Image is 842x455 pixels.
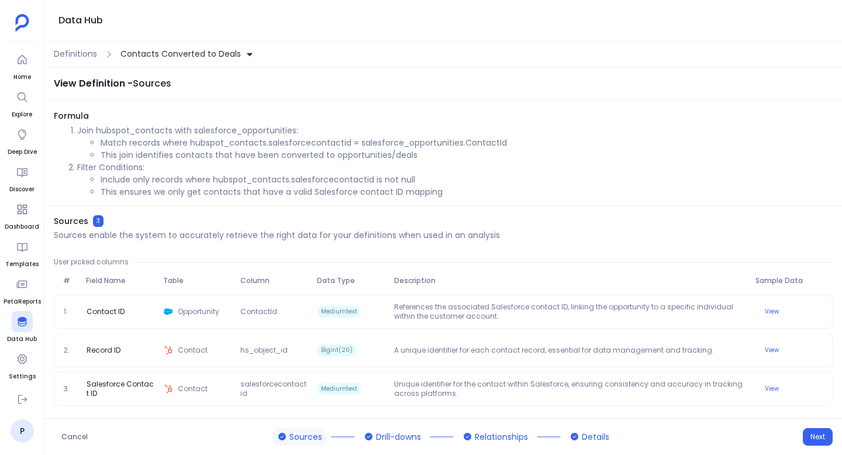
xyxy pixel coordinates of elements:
[11,419,34,443] a: P
[58,12,103,29] h1: Data Hub
[389,346,751,355] p: A unique identifier for each contact record, essential for data management and tracking.
[803,428,833,446] button: Next
[9,161,34,194] a: Discover
[59,346,82,355] span: 2.
[5,236,39,269] a: Templates
[101,149,833,161] li: This join identifies contacts that have been converted to opportunities/deals
[236,307,312,316] span: ContactId
[565,428,614,445] button: Details
[389,276,751,285] span: Description
[59,384,82,394] span: 3.
[133,77,171,90] span: Sources
[15,14,29,32] img: petavue logo
[318,344,356,356] span: Bigint(20)
[82,380,158,398] span: Salesforce Contact ID
[9,185,34,194] span: Discover
[82,346,125,355] span: Record ID
[4,274,41,306] a: PetaReports
[8,124,37,157] a: Deep Dive
[12,73,33,82] span: Home
[77,161,833,174] p: Filter Conditions:
[59,307,82,316] span: 1.
[81,276,158,285] span: Field Name
[4,297,41,306] span: PetaReports
[93,215,103,227] span: 3
[236,380,312,398] span: salesforcecontactid
[758,343,786,357] button: View
[458,428,533,445] button: Relationships
[8,147,37,157] span: Deep Dive
[236,346,312,355] span: hs_object_id
[101,186,833,198] li: This ensures we only get contacts that have a valid Salesforce contact ID mapping
[118,44,256,64] button: Contacts Converted to Deals
[758,305,786,319] button: View
[5,260,39,269] span: Templates
[12,49,33,82] a: Home
[289,430,322,443] span: Sources
[318,383,361,395] span: Mediumtext
[77,125,833,137] p: Join hubspot_contacts with salesforce_opportunities:
[54,257,129,267] span: User picked columns
[360,428,426,445] button: Drill-downs
[178,307,231,316] span: Opportunity
[9,349,36,381] a: Settings
[54,48,97,60] span: Definitions
[120,48,241,60] span: Contacts Converted to Deals
[9,372,36,381] span: Settings
[389,380,751,398] p: Unique identifier for the contact within Salesforce, ensuring consistency and accuracy in trackin...
[54,110,833,122] span: Formula
[273,428,327,445] button: Sources
[7,335,37,344] span: Data Hub
[54,77,133,90] span: View Definition -
[758,382,786,396] button: View
[54,229,500,241] p: Sources enable the system to accurately retrieve the right data for your definitions when used in...
[58,276,81,285] span: #
[751,276,828,285] span: Sample Data
[312,276,389,285] span: Data Type
[54,215,88,227] span: Sources
[12,110,33,119] span: Explore
[5,222,39,232] span: Dashboard
[82,307,129,316] span: Contact ID
[101,137,833,149] li: Match records where hubspot_contacts.salesforcecontactid = salesforce_opportunities.ContactId
[318,306,361,318] span: Mediumtext
[101,174,833,186] li: Include only records where hubspot_contacts.salesforcecontactid is not null
[178,346,231,355] span: Contact
[12,87,33,119] a: Explore
[178,384,231,394] span: Contact
[54,428,95,446] button: Cancel
[475,430,528,443] span: Relationships
[582,430,609,443] span: Details
[5,199,39,232] a: Dashboard
[389,302,751,321] p: References the associated Salesforce contact ID, linking the opportunity to a specific individual...
[158,276,236,285] span: Table
[7,311,37,344] a: Data Hub
[376,430,421,443] span: Drill-downs
[236,276,313,285] span: Column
